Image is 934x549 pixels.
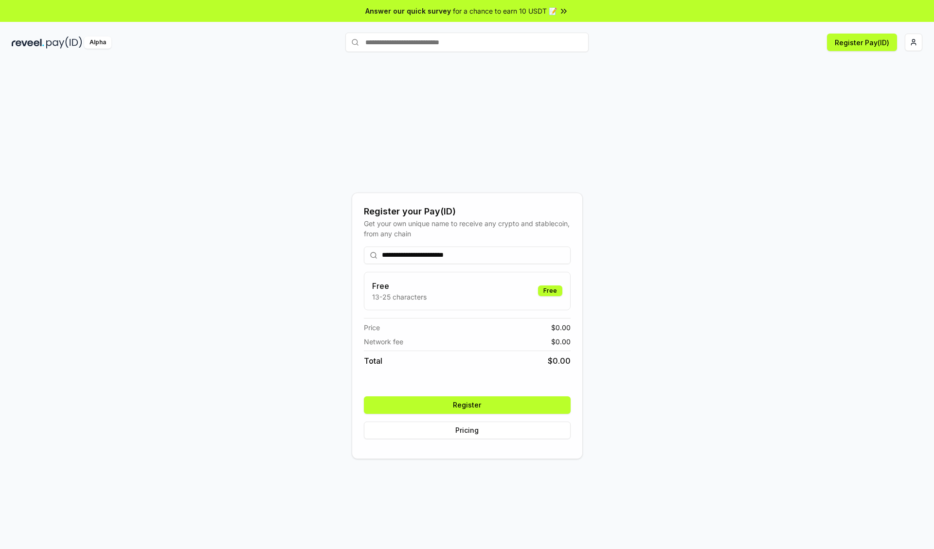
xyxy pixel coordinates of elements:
[84,36,111,49] div: Alpha
[364,205,571,218] div: Register your Pay(ID)
[46,36,82,49] img: pay_id
[827,34,897,51] button: Register Pay(ID)
[538,285,562,296] div: Free
[12,36,44,49] img: reveel_dark
[372,280,427,292] h3: Free
[364,422,571,439] button: Pricing
[551,322,571,333] span: $ 0.00
[372,292,427,302] p: 13-25 characters
[453,6,557,16] span: for a chance to earn 10 USDT 📝
[364,218,571,239] div: Get your own unique name to receive any crypto and stablecoin, from any chain
[548,355,571,367] span: $ 0.00
[364,396,571,414] button: Register
[364,322,380,333] span: Price
[551,336,571,347] span: $ 0.00
[364,336,403,347] span: Network fee
[364,355,382,367] span: Total
[365,6,451,16] span: Answer our quick survey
